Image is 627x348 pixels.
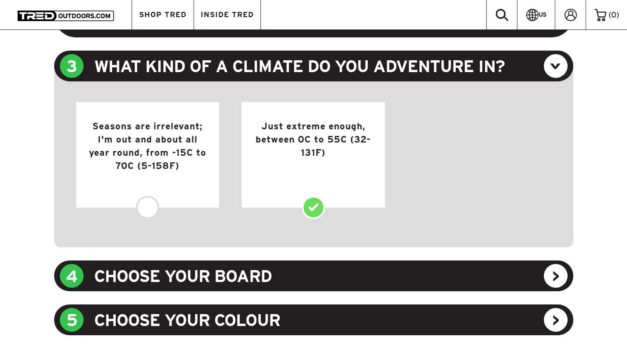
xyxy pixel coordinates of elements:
span: 4 [60,264,84,288]
span: 5 [60,308,84,332]
div: CHOOSE YOUR COLOUR [54,304,573,335]
span: 0 [611,11,616,19]
div: Seasons are irrelevant; I'm out and about all year round, from -15C to 70C (5-158F) [76,102,220,208]
span: 3 [60,54,84,78]
span: ( ) [609,11,619,19]
div: Just extreme enough, between 0C to 55C (32-131F) [242,102,385,208]
span: INSIDE TRED [201,11,254,18]
img: TRED Outdoors America [18,11,114,21]
div: WHAT KIND OF A CLIMATE DO YOU ADVENTURE IN? [54,51,573,81]
span: SHOP TRED [139,11,187,18]
img: cart-icon [594,9,606,21]
div: CHOOSE YOUR BOARD [54,260,573,291]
